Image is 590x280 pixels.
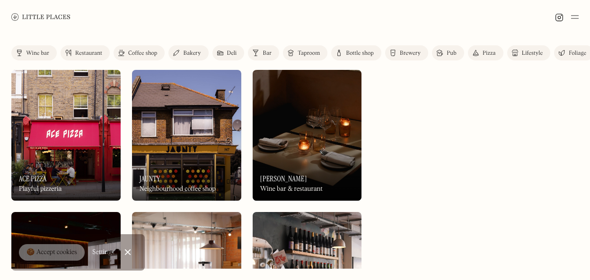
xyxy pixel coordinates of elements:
[132,70,241,201] a: JauntyJauntyJauntyNeighbourhood coffee shop
[385,45,428,60] a: Brewery
[569,51,586,56] div: Foliage
[346,51,374,56] div: Bottle shop
[11,70,121,201] img: Ace Pizza
[114,45,165,60] a: Coffee shop
[26,248,77,257] div: 🍪 Accept cookies
[26,51,49,56] div: Wine bar
[260,185,323,193] div: Wine bar & restaurant
[260,174,307,183] h3: [PERSON_NAME]
[11,45,57,60] a: Wine bar
[432,45,464,60] a: Pub
[140,174,160,183] h3: Jaunty
[331,45,381,60] a: Bottle shop
[92,249,114,255] div: Settings
[75,51,102,56] div: Restaurant
[248,45,279,60] a: Bar
[507,45,550,60] a: Lifestyle
[253,70,362,201] img: Luna
[183,51,201,56] div: Bakery
[298,51,320,56] div: Taproom
[19,244,85,261] a: 🍪 Accept cookies
[132,70,241,201] img: Jaunty
[19,174,47,183] h3: Ace Pizza
[118,243,137,262] a: Close Cookie Popup
[128,51,157,56] div: Coffee shop
[212,45,245,60] a: Deli
[140,185,216,193] div: Neighbourhood coffee shop
[227,51,237,56] div: Deli
[283,45,327,60] a: Taproom
[483,51,496,56] div: Pizza
[447,51,457,56] div: Pub
[61,45,110,60] a: Restaurant
[253,70,362,201] a: LunaLuna[PERSON_NAME]Wine bar & restaurant
[168,45,208,60] a: Bakery
[92,242,114,263] a: Settings
[11,70,121,201] a: Ace PizzaAce PizzaAce PizzaPlayful pizzeria
[19,185,62,193] div: Playful pizzeria
[400,51,421,56] div: Brewery
[522,51,543,56] div: Lifestyle
[263,51,272,56] div: Bar
[468,45,503,60] a: Pizza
